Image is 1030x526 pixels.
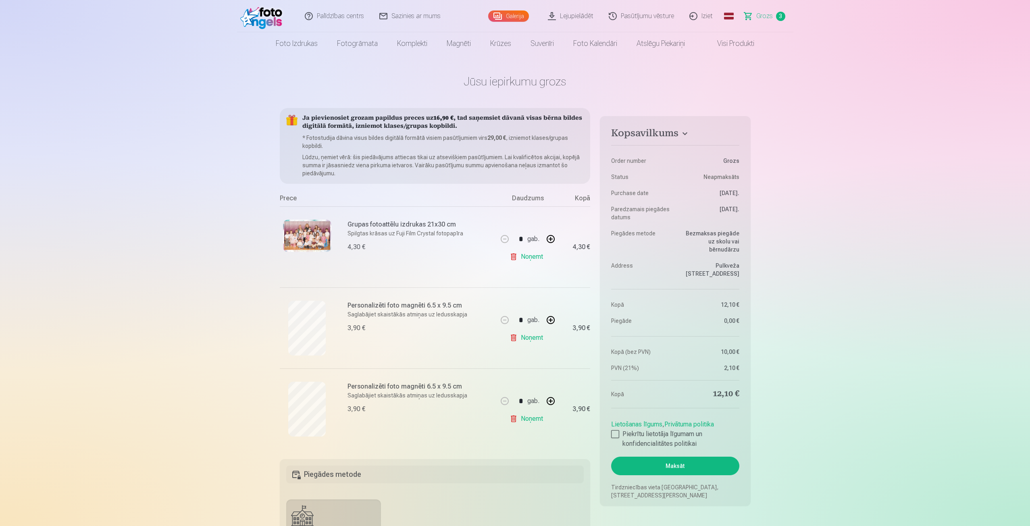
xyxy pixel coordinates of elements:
a: Komplekti [387,32,437,55]
span: 3 [776,12,785,21]
div: Prece [280,193,498,206]
div: 3,90 € [572,326,590,331]
a: Visi produkti [695,32,764,55]
dt: Purchase date [611,189,671,197]
dd: 12,10 € [679,389,739,400]
div: 3,90 € [347,404,365,414]
div: 4,30 € [347,242,365,252]
a: Lietošanas līgums [611,420,662,428]
p: Saglabājiet skaistākās atmiņas uz ledusskapja [347,391,493,399]
dt: Kopā [611,389,671,400]
a: Noņemt [510,249,546,265]
div: Kopā [558,193,590,206]
dd: 0,00 € [679,317,739,325]
dd: Pulkveža [STREET_ADDRESS] [679,262,739,278]
div: , [611,416,739,449]
p: * Fotostudija dāvina visus bildes digitālā formātā visiem pasūtījumiem virs , izniemot klases/gru... [302,134,584,150]
a: Krūzes [481,32,521,55]
img: /fa1 [240,3,287,29]
span: Grozs [756,11,773,21]
b: 29,00 € [487,135,506,141]
h6: Personalizēti foto magnēti 6.5 x 9.5 cm [347,382,493,391]
dt: Order number [611,157,671,165]
dt: PVN (21%) [611,364,671,372]
dd: [DATE]. [679,205,739,221]
a: Galerija [488,10,529,22]
dt: Kopā [611,301,671,309]
div: gab. [527,391,539,411]
h5: Ja pievienosiet grozam papildus preces uz , tad saņemsiet dāvanā visas bērna bildes digitālā form... [302,114,584,131]
dt: Kopā (bez PVN) [611,348,671,356]
p: Spilgtas krāsas uz Fuji Film Crystal fotopapīra [347,229,493,237]
span: Neapmaksāts [703,173,739,181]
h1: Jūsu iepirkumu grozs [280,74,751,89]
dt: Piegādes metode [611,229,671,254]
h6: Grupas fotoattēlu izdrukas 21x30 cm [347,220,493,229]
h6: Personalizēti foto magnēti 6.5 x 9.5 cm [347,301,493,310]
dt: Status [611,173,671,181]
dd: Grozs [679,157,739,165]
p: Lūdzu, ņemiet vērā: šis piedāvājums attiecas tikai uz atsevišķiem pasūtījumiem. Lai kvalificētos ... [302,153,584,177]
button: Kopsavilkums [611,127,739,142]
p: Saglabājiet skaistākās atmiņas uz ledusskapja [347,310,493,318]
label: Piekrītu lietotāja līgumam un konfidencialitātes politikai [611,429,739,449]
a: Suvenīri [521,32,564,55]
a: Foto kalendāri [564,32,627,55]
a: Atslēgu piekariņi [627,32,695,55]
a: Magnēti [437,32,481,55]
p: Tirdzniecības vieta [GEOGRAPHIC_DATA], [STREET_ADDRESS][PERSON_NAME] [611,483,739,499]
a: Fotogrāmata [327,32,387,55]
a: Foto izdrukas [266,32,327,55]
dt: Paredzamais piegādes datums [611,205,671,221]
dd: 12,10 € [679,301,739,309]
div: gab. [527,310,539,330]
dd: 2,10 € [679,364,739,372]
a: Privātuma politika [664,420,714,428]
a: Noņemt [510,411,546,427]
dd: [DATE]. [679,189,739,197]
b: 16,90 € [433,115,454,121]
div: Daudzums [497,193,558,206]
div: 3,90 € [347,323,365,333]
dt: Piegāde [611,317,671,325]
div: 4,30 € [572,245,590,249]
dd: Bezmaksas piegāde uz skolu vai bērnudārzu [679,229,739,254]
h5: Piegādes metode [286,466,584,483]
button: Maksāt [611,457,739,475]
div: 3,90 € [572,407,590,412]
dt: Address [611,262,671,278]
a: Noņemt [510,330,546,346]
div: gab. [527,229,539,249]
dd: 10,00 € [679,348,739,356]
